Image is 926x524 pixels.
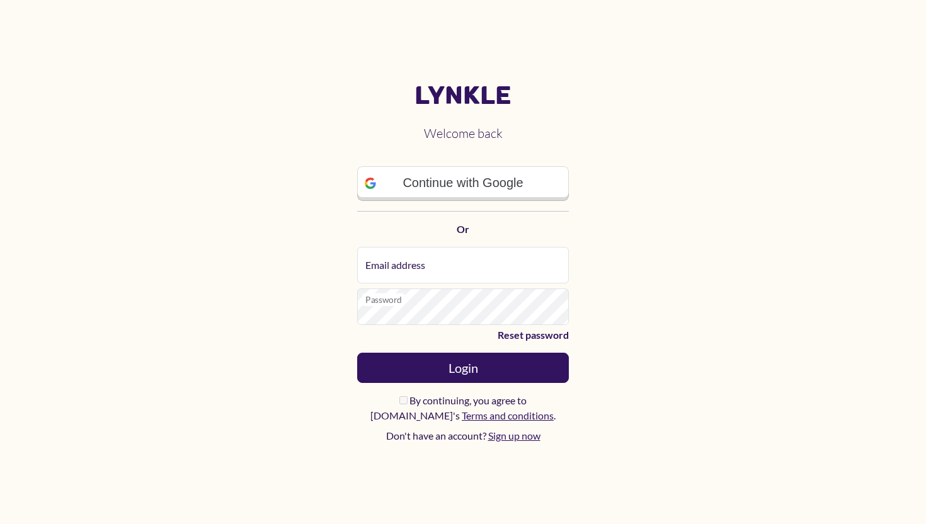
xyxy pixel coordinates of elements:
p: Don't have an account? [357,428,569,443]
a: Sign up now [488,430,540,441]
a: Terms and conditions [462,409,554,421]
a: Continue with Google [357,166,569,200]
a: Reset password [357,327,569,343]
input: By continuing, you agree to [DOMAIN_NAME]'s Terms and conditions. [399,396,408,404]
button: Login [357,353,569,383]
label: By continuing, you agree to [DOMAIN_NAME]'s . [357,393,569,423]
a: Lynkle [357,81,569,111]
h2: Welcome back [357,116,569,151]
strong: Or [457,223,469,235]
